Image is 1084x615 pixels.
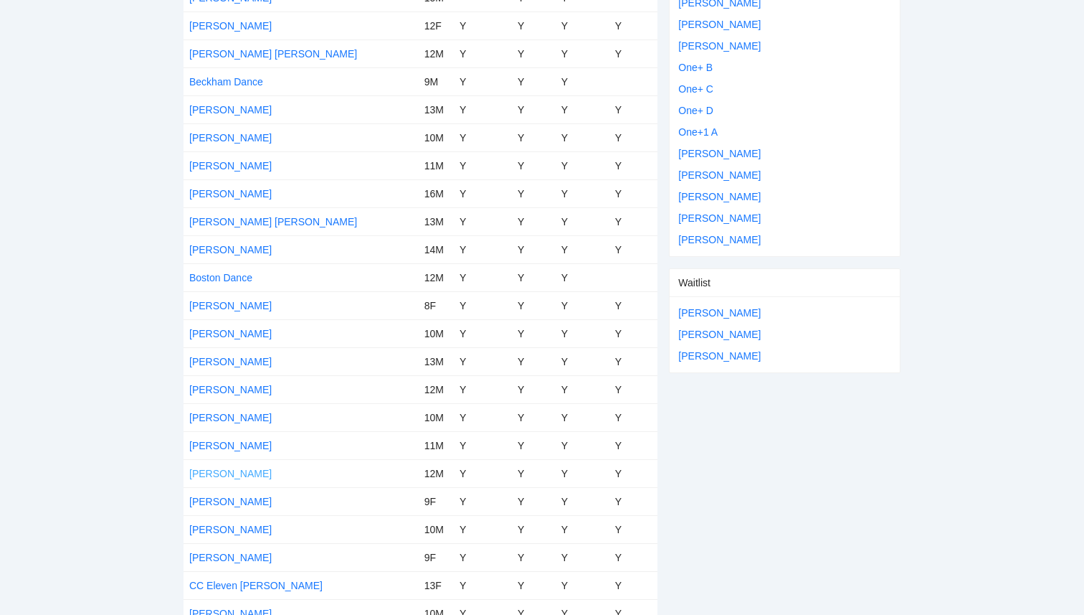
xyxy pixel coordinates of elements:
[512,487,556,515] td: Y
[454,263,512,291] td: Y
[678,329,761,340] a: [PERSON_NAME]
[512,39,556,67] td: Y
[512,123,556,151] td: Y
[454,151,512,179] td: Y
[189,524,272,535] a: [PERSON_NAME]
[512,543,556,571] td: Y
[556,431,609,459] td: Y
[609,571,658,599] td: Y
[419,319,454,347] td: 10M
[419,291,454,319] td: 8F
[512,431,556,459] td: Y
[609,207,658,235] td: Y
[454,319,512,347] td: Y
[556,39,609,67] td: Y
[678,350,761,362] a: [PERSON_NAME]
[419,571,454,599] td: 13F
[419,67,454,95] td: 9M
[189,328,272,339] a: [PERSON_NAME]
[189,132,272,144] a: [PERSON_NAME]
[678,19,761,30] a: [PERSON_NAME]
[556,235,609,263] td: Y
[419,543,454,571] td: 9F
[512,179,556,207] td: Y
[454,179,512,207] td: Y
[454,431,512,459] td: Y
[189,468,272,479] a: [PERSON_NAME]
[609,431,658,459] td: Y
[454,543,512,571] td: Y
[512,459,556,487] td: Y
[419,403,454,431] td: 10M
[189,552,272,563] a: [PERSON_NAME]
[512,375,556,403] td: Y
[609,403,658,431] td: Y
[609,235,658,263] td: Y
[454,487,512,515] td: Y
[609,123,658,151] td: Y
[454,515,512,543] td: Y
[454,123,512,151] td: Y
[419,207,454,235] td: 13M
[556,571,609,599] td: Y
[512,403,556,431] td: Y
[189,384,272,395] a: [PERSON_NAME]
[189,412,272,423] a: [PERSON_NAME]
[609,543,658,571] td: Y
[419,263,454,291] td: 12M
[556,151,609,179] td: Y
[454,67,512,95] td: Y
[556,179,609,207] td: Y
[556,403,609,431] td: Y
[512,291,556,319] td: Y
[678,40,761,52] a: [PERSON_NAME]
[512,11,556,39] td: Y
[556,67,609,95] td: Y
[609,291,658,319] td: Y
[678,83,713,95] a: One+ C
[609,179,658,207] td: Y
[609,11,658,39] td: Y
[678,105,713,116] a: One+ D
[189,76,263,88] a: Beckham Dance
[609,95,658,123] td: Y
[454,39,512,67] td: Y
[419,179,454,207] td: 16M
[556,95,609,123] td: Y
[512,263,556,291] td: Y
[678,191,761,202] a: [PERSON_NAME]
[419,487,454,515] td: 9F
[419,515,454,543] td: 10M
[454,235,512,263] td: Y
[512,515,556,543] td: Y
[609,375,658,403] td: Y
[556,347,609,375] td: Y
[556,291,609,319] td: Y
[454,459,512,487] td: Y
[189,440,272,451] a: [PERSON_NAME]
[189,244,272,255] a: [PERSON_NAME]
[678,148,761,159] a: [PERSON_NAME]
[454,375,512,403] td: Y
[189,188,272,199] a: [PERSON_NAME]
[454,95,512,123] td: Y
[678,126,718,138] a: One+1 A
[678,169,761,181] a: [PERSON_NAME]
[512,235,556,263] td: Y
[609,487,658,515] td: Y
[419,347,454,375] td: 13M
[419,151,454,179] td: 11M
[189,580,323,591] a: CC Eleven [PERSON_NAME]
[512,207,556,235] td: Y
[189,300,272,311] a: [PERSON_NAME]
[454,291,512,319] td: Y
[678,212,761,224] a: [PERSON_NAME]
[678,62,713,73] a: One+ B
[556,487,609,515] td: Y
[678,234,761,245] a: [PERSON_NAME]
[678,307,761,319] a: [PERSON_NAME]
[419,123,454,151] td: 10M
[512,571,556,599] td: Y
[419,95,454,123] td: 13M
[678,269,891,296] div: Waitlist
